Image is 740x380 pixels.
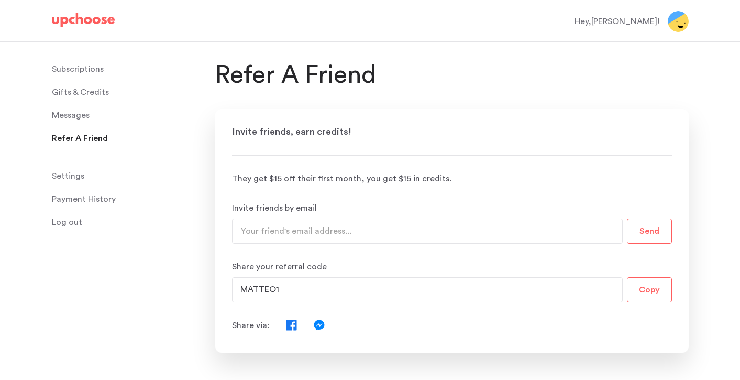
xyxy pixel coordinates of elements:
[52,13,115,32] a: UpChoose
[237,225,373,237] input: Your friend's email address...
[52,13,115,27] img: UpChoose
[627,219,672,244] button: Send
[575,15,659,28] div: Hey, [PERSON_NAME] !
[52,59,203,80] a: Subscriptions
[314,320,325,331] img: Messenger
[215,59,376,92] h1: Refer A Friend
[639,284,660,296] p: Copy
[232,172,672,185] p: They get $15 off their first month, you get $15 in credits.
[627,277,672,302] button: Copy
[52,128,203,149] a: Refer A Friend
[232,126,351,138] p: Invite friends, earn credits!
[52,59,104,80] p: Subscriptions
[52,166,84,187] span: Settings
[232,319,269,332] p: Share via:
[52,189,203,210] a: Payment History
[639,225,659,237] p: Send
[52,105,203,126] a: Messages
[232,260,623,273] p: Share your referral code
[232,202,623,214] p: Invite friends by email
[52,82,203,103] a: Gifts & Credits
[52,212,203,233] a: Log out
[52,105,90,126] span: Messages
[52,189,116,210] p: Payment History
[52,212,82,233] span: Log out
[52,82,109,103] span: Gifts & Credits
[52,128,108,149] p: Refer A Friend
[52,166,203,187] a: Settings
[286,320,297,331] img: Facebook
